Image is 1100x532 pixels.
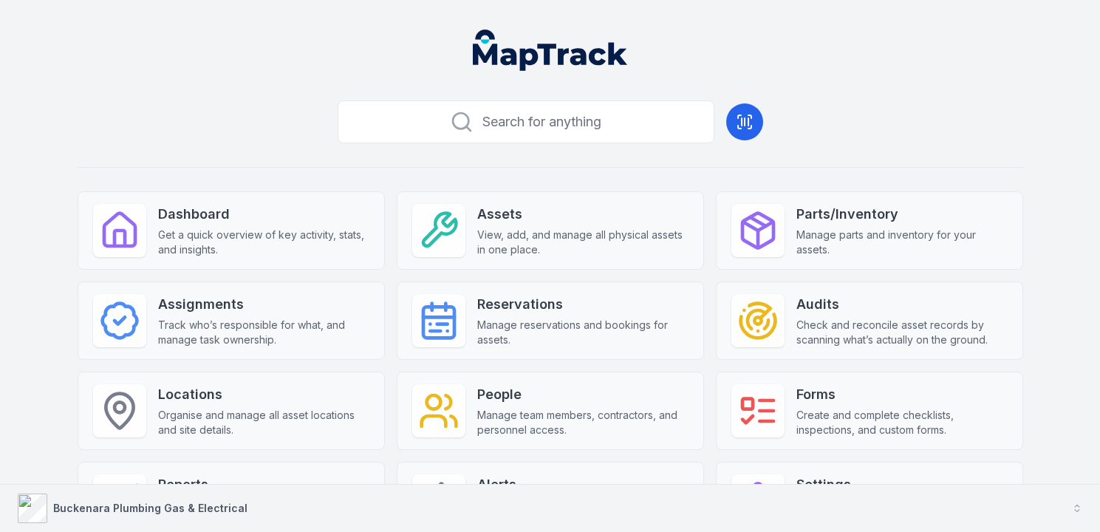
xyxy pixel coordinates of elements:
strong: Audits [796,294,1008,315]
span: Manage parts and inventory for your assets. [796,228,1008,257]
span: Manage team members, contractors, and personnel access. [477,408,689,437]
a: ReservationsManage reservations and bookings for assets. [397,282,704,360]
strong: Assignments [158,294,369,315]
a: AuditsCheck and reconcile asset records by scanning what’s actually on the ground. [716,282,1023,360]
strong: Parts/Inventory [796,204,1008,225]
a: LocationsOrganise and manage all asset locations and site details. [78,372,385,450]
strong: Buckenara Plumbing Gas & Electrical [53,502,247,514]
span: Manage reservations and bookings for assets. [477,318,689,347]
span: Track who’s responsible for what, and manage task ownership. [158,318,369,347]
strong: Locations [158,384,369,405]
span: Get a quick overview of key activity, stats, and insights. [158,228,369,257]
strong: Reports [158,474,369,495]
strong: Forms [796,384,1008,405]
a: PeopleManage team members, contractors, and personnel access. [397,372,704,450]
button: Search for anything [338,100,714,143]
strong: People [477,384,689,405]
a: AssignmentsTrack who’s responsible for what, and manage task ownership. [78,282,385,360]
a: DashboardGet a quick overview of key activity, stats, and insights. [78,191,385,270]
strong: Alerts [477,474,689,495]
strong: Reservations [477,294,689,315]
span: View, add, and manage all physical assets in one place. [477,228,689,257]
strong: Dashboard [158,204,369,225]
span: Search for anything [482,112,601,132]
a: AssetsView, add, and manage all physical assets in one place. [397,191,704,270]
span: Organise and manage all asset locations and site details. [158,408,369,437]
a: Parts/InventoryManage parts and inventory for your assets. [716,191,1023,270]
a: FormsCreate and complete checklists, inspections, and custom forms. [716,372,1023,450]
span: Create and complete checklists, inspections, and custom forms. [796,408,1008,437]
strong: Assets [477,204,689,225]
nav: Global [449,30,652,71]
strong: Settings [796,474,1008,495]
span: Check and reconcile asset records by scanning what’s actually on the ground. [796,318,1008,347]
